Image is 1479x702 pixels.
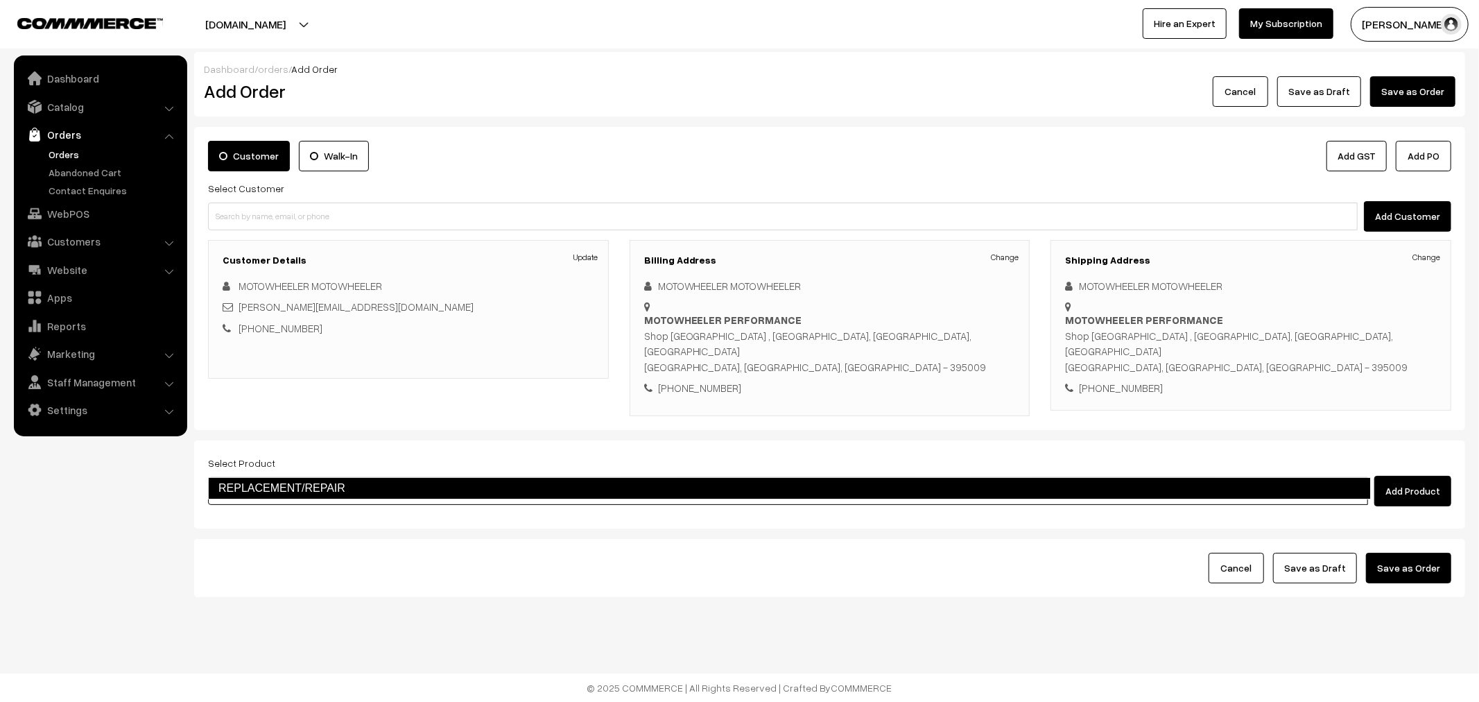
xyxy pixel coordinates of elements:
a: WebPOS [17,201,182,226]
b: MOTOWHEELER PERFORMANCE [644,314,802,326]
button: [DOMAIN_NAME] [157,7,334,42]
a: Catalog [17,94,182,119]
div: Shop [GEOGRAPHIC_DATA] , [GEOGRAPHIC_DATA], [GEOGRAPHIC_DATA], [GEOGRAPHIC_DATA] [GEOGRAPHIC_DATA... [644,312,1016,375]
label: Select Customer [208,181,284,196]
a: My Subscription [1239,8,1333,39]
a: Change [991,251,1019,264]
input: Search by name, email, or phone [208,203,1358,230]
button: Add PO [1396,141,1451,171]
a: Orders [45,147,182,162]
a: Dashboard [17,66,182,91]
img: COMMMERCE [17,18,163,28]
h3: Shipping Address [1065,255,1437,266]
a: Update [573,251,598,264]
a: Staff Management [17,370,182,395]
a: REPLACEMENT/REPAIR [208,477,1371,499]
a: Marketing [17,341,182,366]
a: Website [17,257,182,282]
button: Save as Draft [1277,76,1361,107]
a: Abandoned Cart [45,165,182,180]
h2: Add Order [204,80,607,102]
button: Save as Draft [1273,553,1357,583]
label: Select Product [208,456,275,470]
label: Walk-In [299,141,369,171]
a: Change [1412,251,1440,264]
div: MOTOWHEELER MOTOWHEELER [1065,278,1437,294]
a: MOTOWHEELER MOTOWHEELER [239,280,382,292]
a: Dashboard [204,63,254,75]
div: MOTOWHEELER MOTOWHEELER [644,278,1016,294]
div: [PHONE_NUMBER] [644,380,1016,396]
button: Save as Order [1366,553,1451,583]
a: Orders [17,122,182,147]
h3: Customer Details [223,255,594,266]
h3: Billing Address [644,255,1016,266]
a: Add GST [1326,141,1387,171]
button: Cancel [1209,553,1264,583]
a: Contact Enquires [45,183,182,198]
a: Reports [17,314,182,339]
a: COMMMERCE [17,14,139,31]
a: Hire an Expert [1143,8,1227,39]
a: Settings [17,397,182,422]
div: Shop [GEOGRAPHIC_DATA] , [GEOGRAPHIC_DATA], [GEOGRAPHIC_DATA], [GEOGRAPHIC_DATA] [GEOGRAPHIC_DATA... [1065,312,1437,375]
span: Add Order [291,63,338,75]
a: [PHONE_NUMBER] [239,322,322,334]
a: Apps [17,285,182,310]
a: Customers [17,229,182,254]
button: Save as Order [1370,76,1455,107]
div: [PHONE_NUMBER] [1065,380,1437,396]
a: [PERSON_NAME][EMAIL_ADDRESS][DOMAIN_NAME] [239,300,474,313]
button: Add Customer [1364,201,1451,232]
label: Customer [208,141,290,171]
img: user [1441,14,1462,35]
div: / / [204,62,1455,76]
button: Add Product [1374,476,1451,506]
button: [PERSON_NAME] [1351,7,1469,42]
a: orders [258,63,288,75]
button: Cancel [1213,76,1268,107]
a: COMMMERCE [831,682,892,694]
b: MOTOWHEELER PERFORMANCE [1065,314,1223,326]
